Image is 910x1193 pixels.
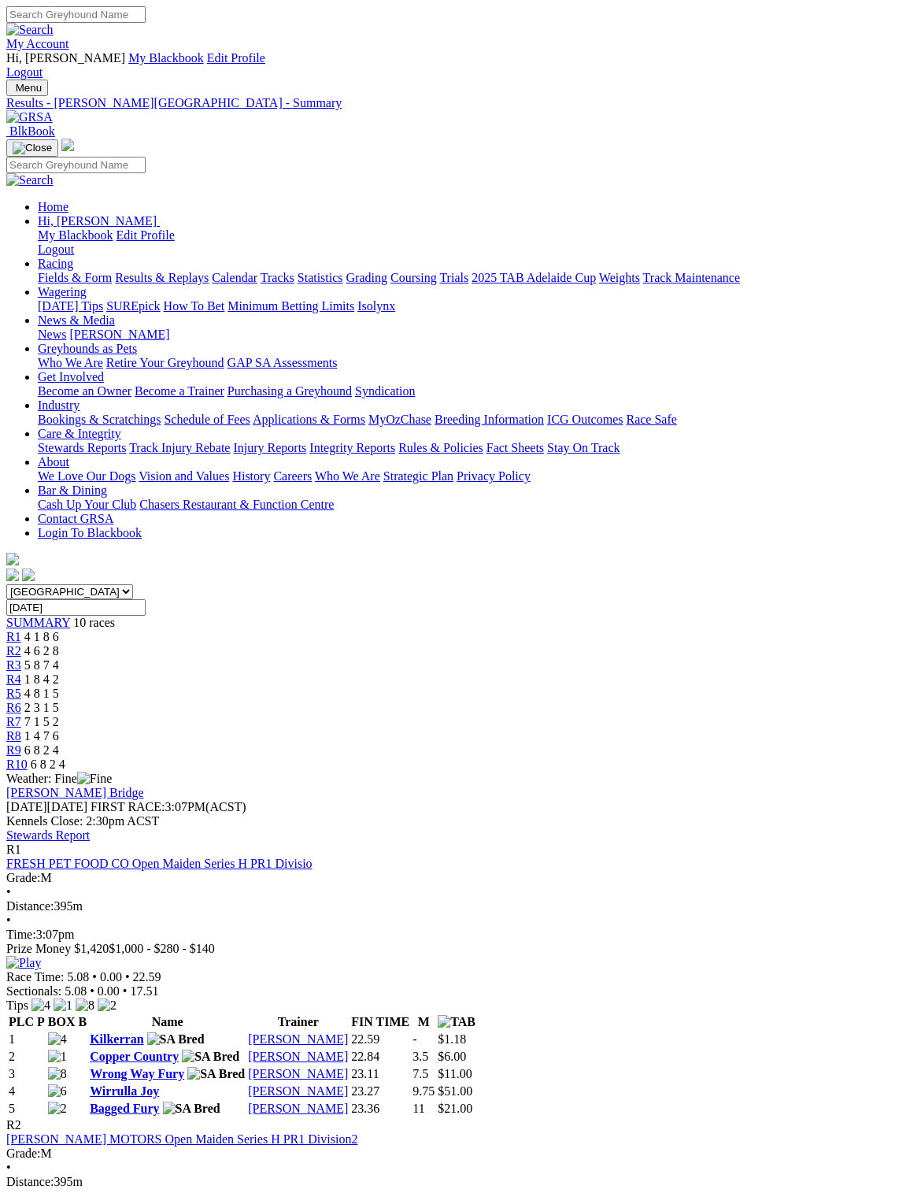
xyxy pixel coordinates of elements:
a: Logout [38,243,74,256]
a: Statistics [298,271,343,284]
a: MyOzChase [368,413,431,426]
button: Toggle navigation [6,80,48,96]
a: Edit Profile [117,228,175,242]
img: 2 [98,998,117,1013]
a: Trials [439,271,468,284]
span: PLC [9,1015,34,1028]
a: Calendar [212,271,257,284]
a: [PERSON_NAME] [248,1032,348,1046]
span: • [6,885,11,898]
span: 6 8 2 4 [31,758,65,771]
a: Logout [6,65,43,79]
img: 2 [48,1102,67,1116]
a: Breeding Information [435,413,544,426]
span: • [6,1161,11,1174]
span: 1 8 4 2 [24,672,59,686]
input: Search [6,6,146,23]
a: Bar & Dining [38,483,107,497]
text: - [412,1032,416,1046]
button: Toggle navigation [6,139,58,157]
span: R1 [6,630,21,643]
img: 1 [48,1050,67,1064]
div: M [6,871,904,885]
a: R5 [6,687,21,700]
a: Kilkerran [90,1032,143,1046]
th: FIN TIME [350,1014,410,1030]
div: 395m [6,899,904,913]
a: My Account [6,37,69,50]
a: [PERSON_NAME] Bridge [6,786,144,799]
td: 23.27 [350,1084,410,1099]
span: 0.00 [98,984,120,998]
span: Tips [6,998,28,1012]
a: R10 [6,758,28,771]
span: BlkBook [9,124,55,138]
a: Get Involved [38,370,104,383]
a: We Love Our Dogs [38,469,135,483]
span: 6 8 2 4 [24,743,59,757]
a: [PERSON_NAME] [248,1067,348,1080]
span: Weather: Fine [6,772,112,785]
img: SA Bred [163,1102,220,1116]
span: Menu [16,82,42,94]
a: My Blackbook [128,51,204,65]
div: Racing [38,271,904,285]
span: Distance: [6,1175,54,1188]
span: 10 races [73,616,115,629]
span: 2 3 1 5 [24,701,59,714]
span: FIRST RACE: [91,800,165,813]
a: Home [38,200,68,213]
span: • [125,970,130,984]
img: twitter.svg [22,569,35,581]
div: About [38,469,904,483]
a: Results - [PERSON_NAME][GEOGRAPHIC_DATA] - Summary [6,96,904,110]
a: R3 [6,658,21,672]
a: Weights [599,271,640,284]
div: News & Media [38,328,904,342]
img: SA Bred [182,1050,239,1064]
a: Isolynx [357,299,395,313]
img: 6 [48,1084,67,1099]
a: R4 [6,672,21,686]
span: Hi, [PERSON_NAME] [38,214,157,228]
a: Tracks [261,271,294,284]
a: Who We Are [38,356,103,369]
a: Privacy Policy [457,469,531,483]
a: About [38,455,69,469]
a: Rules & Policies [398,441,483,454]
span: • [90,984,94,998]
td: 4 [8,1084,46,1099]
img: GRSA [6,110,53,124]
text: 7.5 [412,1067,428,1080]
div: Get Involved [38,384,904,398]
span: $6.00 [438,1050,466,1063]
span: Grade: [6,871,41,884]
a: Applications & Forms [253,413,365,426]
span: $51.00 [438,1084,472,1098]
div: My Account [6,51,904,80]
div: Greyhounds as Pets [38,356,904,370]
span: R1 [6,843,21,856]
span: R2 [6,644,21,658]
span: 4 6 2 8 [24,644,59,658]
a: Careers [273,469,312,483]
span: Hi, [PERSON_NAME] [6,51,125,65]
a: R8 [6,729,21,743]
div: Kennels Close: 2:30pm ACST [6,814,904,828]
a: How To Bet [164,299,225,313]
a: Bagged Fury [90,1102,159,1115]
span: 3:07PM(ACST) [91,800,246,813]
a: Cash Up Your Club [38,498,136,511]
a: Wirrulla Joy [90,1084,159,1098]
a: FRESH PET FOOD CO Open Maiden Series H PR1 Divisio [6,857,313,870]
div: Industry [38,413,904,427]
span: SUMMARY [6,616,70,629]
a: R6 [6,701,21,714]
a: Strategic Plan [383,469,453,483]
a: Minimum Betting Limits [227,299,354,313]
img: Play [6,956,41,970]
span: 7 1 5 2 [24,715,59,728]
span: R9 [6,743,21,757]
